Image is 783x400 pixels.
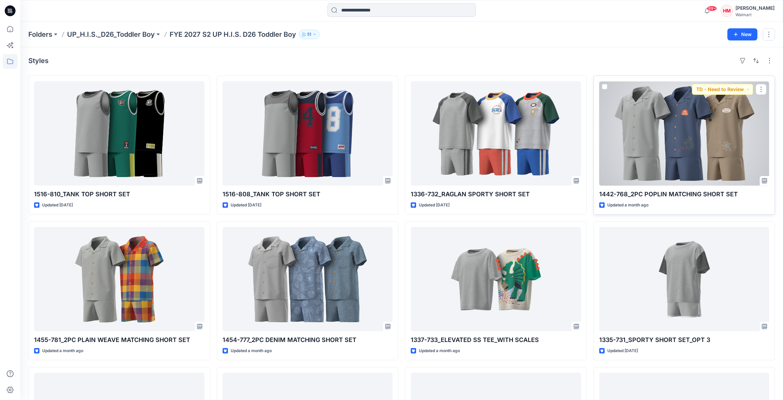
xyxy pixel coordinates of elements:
p: 1442-768_2PC POPLIN MATCHING SHORT SET [599,190,770,199]
p: 1516-810_TANK TOP SHORT SET [34,190,204,199]
p: 1336-732_RAGLAN SPORTY SHORT SET [411,190,581,199]
p: 1454-777_2PC DENIM MATCHING SHORT SET [223,335,393,345]
p: 51 [307,31,311,38]
p: 1335-731_SPORTY SHORT SET_OPT 3 [599,335,770,345]
a: 1442-768_2PC POPLIN MATCHING SHORT SET [599,81,770,185]
a: 1455-781_2PC PLAIN WEAVE MATCHING SHORT SET [34,227,204,331]
p: FYE 2027 S2 UP H.I.S. D26 Toddler Boy [170,30,296,39]
p: Updated a month ago [607,202,648,209]
div: Walmart [735,12,775,17]
a: 1335-731_SPORTY SHORT SET_OPT 3 [599,227,770,331]
a: 1516-810_TANK TOP SHORT SET [34,81,204,185]
p: Updated a month ago [419,347,460,354]
p: Updated [DATE] [42,202,73,209]
p: 1455-781_2PC PLAIN WEAVE MATCHING SHORT SET [34,335,204,345]
a: Folders [28,30,52,39]
p: 1337-733_ELEVATED SS TEE_WITH SCALES [411,335,581,345]
a: 1516-808_TANK TOP SHORT SET [223,81,393,185]
p: Updated [DATE] [607,347,638,354]
p: Updated a month ago [42,347,83,354]
span: 99+ [707,6,717,11]
div: [PERSON_NAME] [735,4,775,12]
a: 1336-732_RAGLAN SPORTY SHORT SET [411,81,581,185]
p: 1516-808_TANK TOP SHORT SET [223,190,393,199]
div: HM [721,5,733,17]
p: Updated [DATE] [419,202,449,209]
a: 1454-777_2PC DENIM MATCHING SHORT SET [223,227,393,331]
button: 51 [299,30,320,39]
a: UP_H.I.S._D26_Toddler Boy [67,30,155,39]
p: Updated a month ago [231,347,272,354]
a: 1337-733_ELEVATED SS TEE_WITH SCALES [411,227,581,331]
p: Updated [DATE] [231,202,261,209]
h4: Styles [28,57,49,65]
button: New [727,28,757,40]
